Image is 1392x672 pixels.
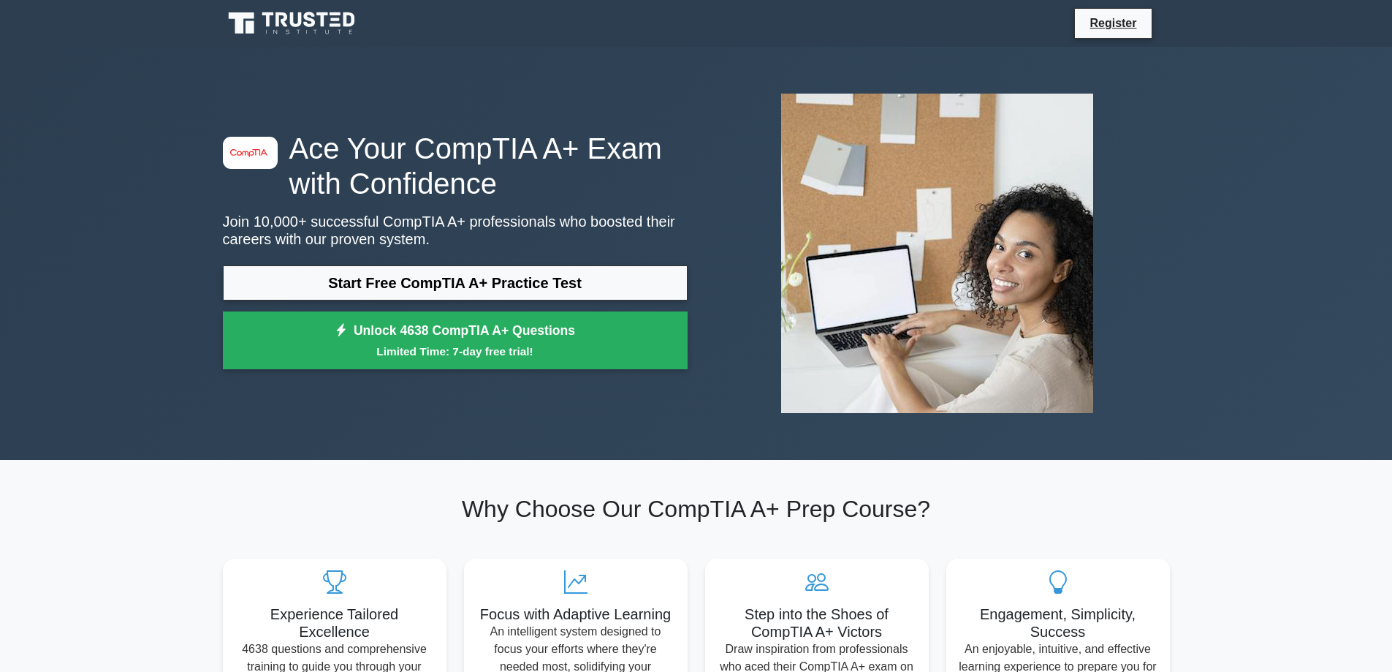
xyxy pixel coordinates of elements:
a: Start Free CompTIA A+ Practice Test [223,265,688,301]
h2: Why Choose Our CompTIA A+ Prep Course? [223,495,1170,523]
h1: Ace Your CompTIA A+ Exam with Confidence [223,131,688,201]
a: Unlock 4638 CompTIA A+ QuestionsLimited Time: 7-day free trial! [223,312,688,370]
p: Join 10,000+ successful CompTIA A+ professionals who boosted their careers with our proven system. [223,213,688,248]
h5: Focus with Adaptive Learning [476,605,676,623]
small: Limited Time: 7-day free trial! [241,343,669,360]
h5: Engagement, Simplicity, Success [958,605,1158,641]
a: Register [1081,14,1145,32]
h5: Step into the Shoes of CompTIA A+ Victors [717,605,917,641]
h5: Experience Tailored Excellence [235,605,435,641]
